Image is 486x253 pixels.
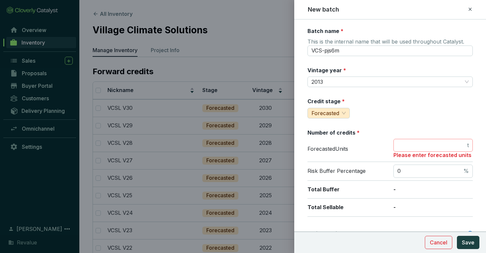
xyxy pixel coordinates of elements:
[308,5,339,14] h2: New batch
[311,110,339,116] span: Forecasted
[307,204,387,211] p: Total Sellable
[307,27,344,35] label: Batch name
[393,204,473,211] p: -
[393,186,473,193] p: -
[457,236,479,249] button: Save
[462,238,474,246] span: Save
[467,142,469,149] span: t
[464,168,469,175] span: %
[430,238,447,246] span: Cancel
[307,186,387,193] p: Total Buffer
[311,77,469,87] span: 2013
[307,98,345,105] label: Credit stage
[307,168,387,175] p: Risk Buffer Percentage
[425,236,452,249] button: Cancel
[393,152,473,159] div: Please enter forecasted units
[307,38,464,46] span: This is the internal name that will be used throughout Catalyst.
[307,145,387,153] p: Forecasted Units
[307,129,360,136] label: Number of credits
[307,67,346,74] label: Vintage year
[307,230,377,237] label: Estimated issuance date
